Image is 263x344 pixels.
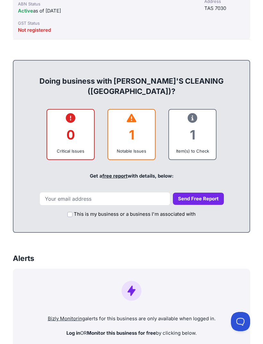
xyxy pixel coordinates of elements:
[13,253,34,264] h3: Alerts
[113,148,150,154] div: Notable Issues
[48,315,85,322] a: Bizly Monitoring
[18,20,194,26] div: GST Status
[87,330,156,336] strong: Monitor this business for free
[66,330,80,336] strong: Log in
[18,1,194,7] div: ABN Status
[18,315,245,323] p: alerts for this business are only available when logged in.
[18,330,245,337] p: OR by clicking below.
[52,122,89,148] div: 0
[18,8,33,14] span: Active
[39,192,170,206] input: Your email address
[231,312,250,331] iframe: Toggle Customer Support
[52,148,89,154] div: Critical Issues
[174,122,211,148] div: 1
[74,211,196,218] label: This is my business or a business I'm associated with
[113,122,150,148] div: 1
[204,4,245,12] div: TAS 7030
[20,66,243,96] div: Doing business with [PERSON_NAME]'S CLEANING ([GEOGRAPHIC_DATA])?
[102,173,128,179] a: free report
[18,7,194,15] div: as of [DATE]
[174,148,211,154] div: Item(s) to Check
[173,193,224,205] button: Send Free Report
[90,173,174,179] span: Get a with details, below:
[18,27,51,33] span: Not registered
